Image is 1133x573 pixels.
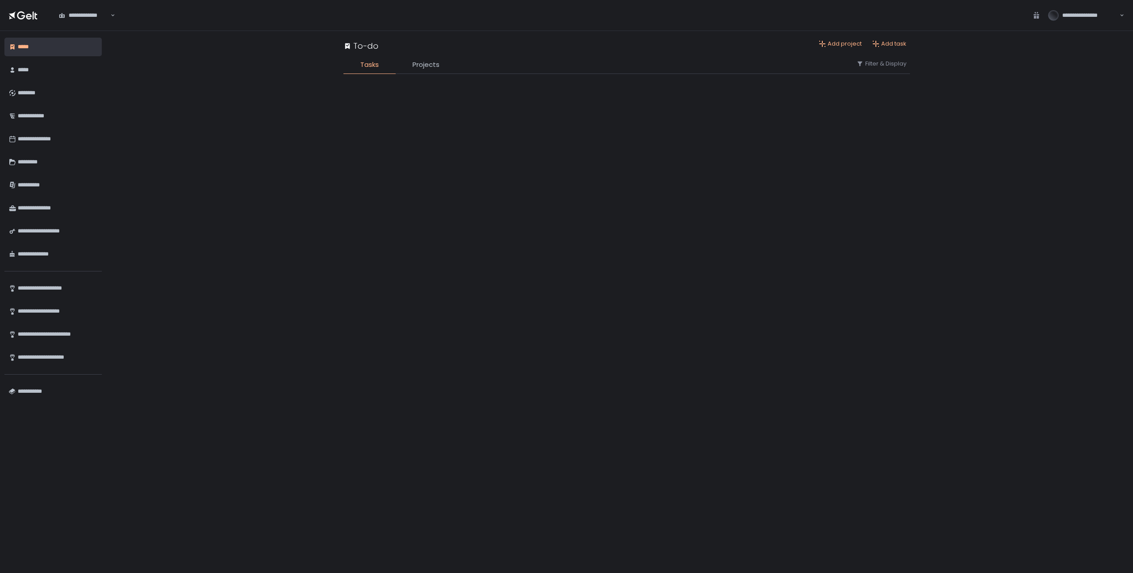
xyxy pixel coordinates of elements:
button: Add task [872,40,906,48]
span: Projects [412,60,439,70]
button: Add project [819,40,862,48]
input: Search for option [109,11,110,20]
div: To-do [343,40,378,52]
span: Tasks [360,60,379,70]
div: Search for option [53,6,115,25]
button: Filter & Display [856,60,906,68]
